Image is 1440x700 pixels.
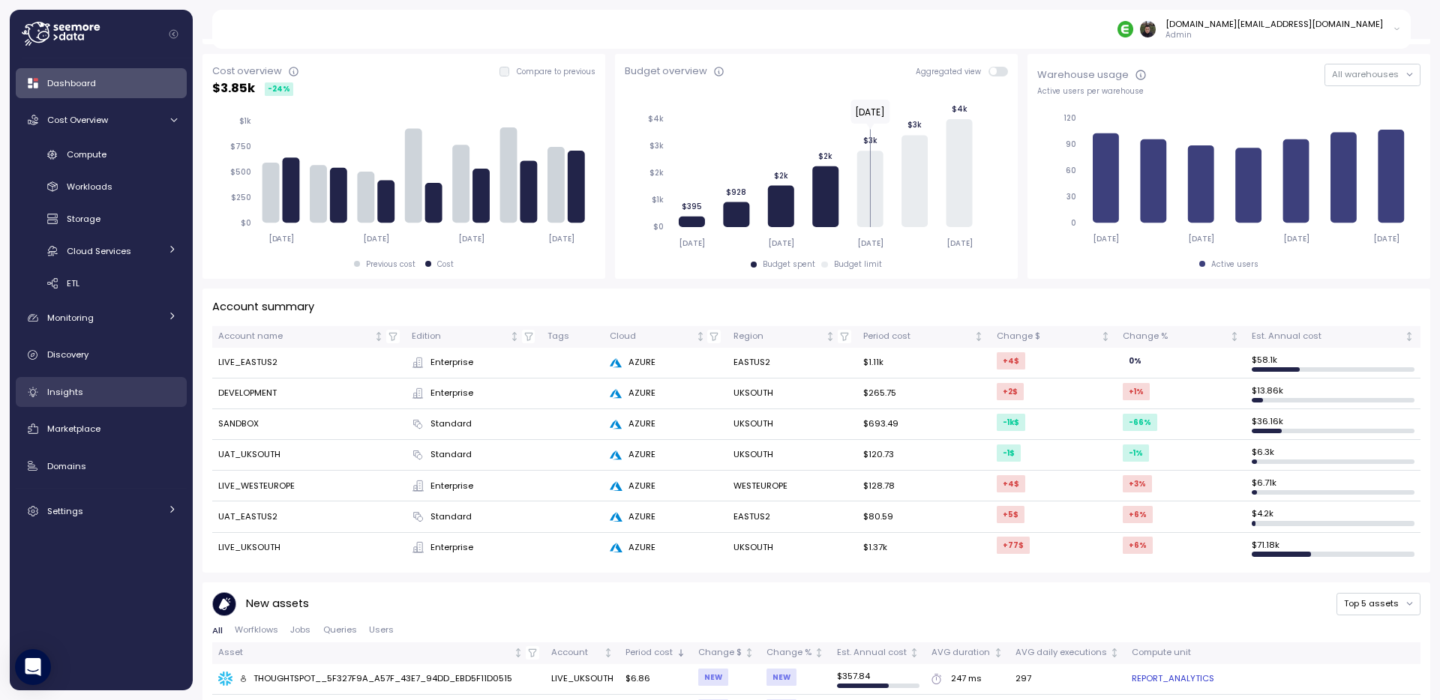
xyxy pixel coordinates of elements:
td: DEVELOPMENT [212,378,406,409]
a: ETL [16,271,187,295]
td: $ 357.84 [831,664,926,695]
th: AVG durationNot sorted [925,642,1009,664]
tspan: $1k [652,195,664,205]
tspan: [DATE] [1189,234,1215,244]
div: Account name [218,330,372,343]
div: Not sorted [1109,648,1120,658]
td: $693.49 [857,409,991,440]
div: Change $ [698,646,742,660]
button: Top 5 assets [1336,593,1420,615]
th: Change %Not sorted [760,642,830,664]
div: Cloud [610,330,692,343]
tspan: [DATE] [268,234,294,244]
td: SANDBOX [212,409,406,440]
div: THOUGHTSPOT__5F327F9A_A57F_43E7_94DD_EBD5F11D0515 [239,672,513,686]
div: +5 $ [997,506,1024,523]
div: Compute unit [1132,646,1414,660]
div: Edition [412,330,507,343]
th: AccountNot sorted [545,642,620,664]
div: Asset [218,646,511,660]
div: Tags [547,330,598,343]
td: LIVE_WESTEUROPE [212,471,406,501]
span: ETL [67,277,79,289]
td: UKSOUTH [727,409,856,440]
span: Dashboard [47,77,96,89]
span: Cost Overview [47,114,108,126]
div: Not sorted [1229,331,1240,342]
p: Admin [1165,30,1383,40]
tspan: $4k [648,114,664,124]
td: $1.11k [857,348,991,378]
td: $ 36.16k [1246,409,1420,440]
td: UKSOUTH [727,378,856,409]
a: Workloads [16,175,187,199]
p: $ 3.85k [212,79,255,99]
div: NEW [766,669,796,686]
tspan: 30 [1066,192,1076,202]
td: $ 58.1k [1246,348,1420,378]
button: Collapse navigation [164,28,183,40]
span: Discovery [47,349,88,360]
p: Compare to previous [517,67,595,77]
a: Marketplace [16,414,187,444]
span: All [212,627,223,635]
div: [DOMAIN_NAME][EMAIL_ADDRESS][DOMAIN_NAME] [1165,18,1383,30]
td: $80.59 [857,501,991,532]
td: LIVE_UKSOUTH [212,533,406,563]
div: Budget limit [834,259,882,270]
div: +6 % [1123,506,1153,523]
img: 8a667c340b96c72f6b400081a025948b [1140,21,1156,37]
span: Compute [67,148,106,160]
tspan: $2k [774,170,788,180]
th: AVG daily executionsNot sorted [1009,642,1126,664]
span: Aggregated view [916,67,988,76]
div: +77 $ [997,537,1030,554]
tspan: $750 [230,142,251,151]
tspan: $928 [726,187,746,196]
div: Not sorted [513,648,523,658]
div: Budget overview [625,64,707,79]
div: Not sorted [744,648,754,658]
div: Not sorted [973,331,984,342]
td: $120.73 [857,440,991,471]
a: Cloud Services [16,238,187,263]
tspan: $0 [653,222,664,232]
div: +4 $ [997,352,1025,369]
div: NEW [698,669,728,686]
span: Monitoring [47,312,94,324]
a: REPORT_ANALYTICS [1132,672,1214,686]
th: Period costSorted descending [619,642,691,664]
div: Open Intercom Messenger [15,649,51,685]
th: EditionNot sorted [406,326,541,348]
td: $ 13.86k [1246,378,1420,409]
div: Cost overview [212,64,282,79]
tspan: [DATE] [768,238,794,248]
div: AZURE [610,480,721,493]
tspan: 60 [1066,166,1076,175]
div: Not sorted [603,648,613,658]
span: Settings [47,505,83,517]
tspan: 0 [1071,218,1076,228]
a: Cost Overview [16,105,187,135]
tspan: $3k [907,120,922,130]
div: Sorted descending [676,648,686,658]
span: Domains [47,460,86,472]
text: [DATE] [855,106,885,118]
div: Not sorted [1404,331,1414,342]
th: Est. Annual costNot sorted [831,642,926,664]
span: Enterprise [430,541,473,555]
tspan: [DATE] [364,234,390,244]
td: $128.78 [857,471,991,501]
td: 297 [1009,664,1126,695]
p: New assets [246,595,309,612]
td: $ 71.18k [1246,533,1420,563]
span: Jobs [290,626,310,634]
div: Active users [1211,259,1258,270]
div: AZURE [610,356,721,369]
p: Account summary [212,298,314,316]
div: -1 % [1123,444,1149,462]
a: Settings [16,496,187,526]
td: $6.86 [619,664,691,695]
tspan: [DATE] [1284,234,1310,244]
a: Discovery [16,340,187,370]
